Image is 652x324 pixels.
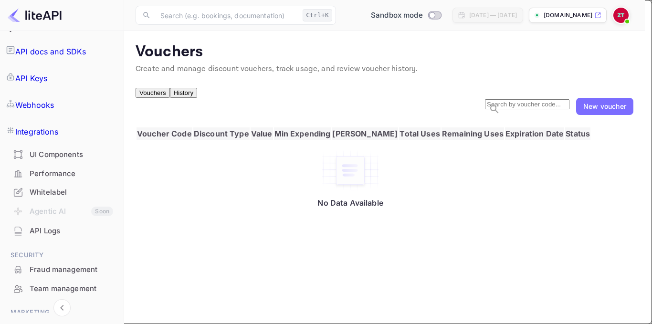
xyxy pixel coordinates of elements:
input: Search by voucher code... [485,99,569,109]
p: Vouchers [136,42,633,62]
button: History [170,88,197,98]
p: Create and manage discount vouchers, track usage, and review voucher history. [136,63,633,75]
div: Switch to Production mode [367,10,445,21]
th: Discount Type [193,127,250,140]
div: Fraud management [30,264,113,275]
div: New voucher [583,101,626,111]
th: Total Uses [399,127,441,140]
button: Vouchers [136,88,170,98]
div: Ctrl+K [303,9,332,21]
th: Remaining Uses [442,127,504,140]
div: UI Components [30,149,113,160]
th: Min Expending [274,127,331,140]
img: LiteAPI logo [8,8,62,23]
p: Integrations [15,126,58,137]
span: Marketing [6,307,118,318]
div: [DATE] — [DATE] [469,11,517,20]
p: [DOMAIN_NAME] [544,11,592,20]
th: Value [251,127,273,140]
button: Collapse navigation [53,299,71,316]
p: API docs and SDKs [15,46,86,57]
p: API Keys [15,73,47,84]
img: empty_state_voucher.svg [322,150,379,190]
div: Performance [30,168,113,179]
span: Security [6,250,118,261]
th: Status [565,127,590,140]
p: Webhooks [15,99,54,111]
p: No Data Available [146,198,555,208]
th: Expiration Date [505,127,564,140]
th: Voucher Code [137,127,192,140]
img: Zafer Tepe [613,8,629,23]
input: Search (e.g. bookings, documentation) [155,6,299,25]
div: API Logs [30,226,113,237]
span: Sandbox mode [371,10,423,21]
div: Whitelabel [30,187,113,198]
div: Team management [30,283,113,294]
th: [PERSON_NAME] [332,127,398,140]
